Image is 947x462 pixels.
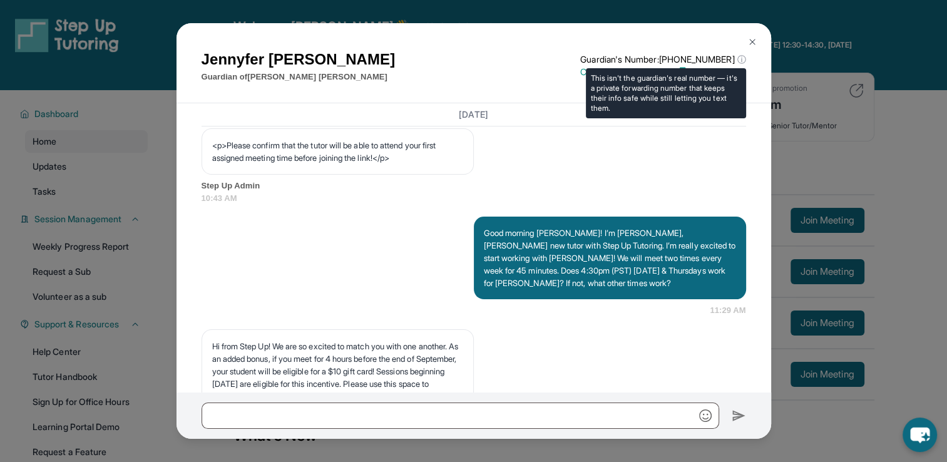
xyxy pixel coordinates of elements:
p: Copy Meeting Invitation [580,66,745,78]
img: Close Icon [747,37,757,47]
span: ⓘ [737,53,745,66]
p: Good morning [PERSON_NAME]! I’m [PERSON_NAME], [PERSON_NAME] new tutor with Step Up Tutoring. I’m... [484,227,736,289]
span: Step Up Admin [202,180,746,192]
span: 10:43 AM [202,192,746,205]
img: Send icon [732,408,746,423]
p: Guardian of [PERSON_NAME] [PERSON_NAME] [202,71,396,83]
img: Emoji [699,409,712,422]
div: This isn't the guardian's real number — it's a private forwarding number that keeps their info sa... [586,68,746,118]
img: Copy Icon [676,66,687,78]
p: Guardian's Number: [PHONE_NUMBER] [580,53,745,66]
h1: Jennyfer [PERSON_NAME] [202,48,396,71]
button: chat-button [903,418,937,452]
h3: [DATE] [202,108,746,121]
p: <p>Please confirm that the tutor will be able to attend your first assigned meeting time before j... [212,139,463,164]
span: 11:29 AM [710,304,745,317]
p: Hi from Step Up! We are so excited to match you with one another. As an added bonus, if you meet ... [212,340,463,403]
